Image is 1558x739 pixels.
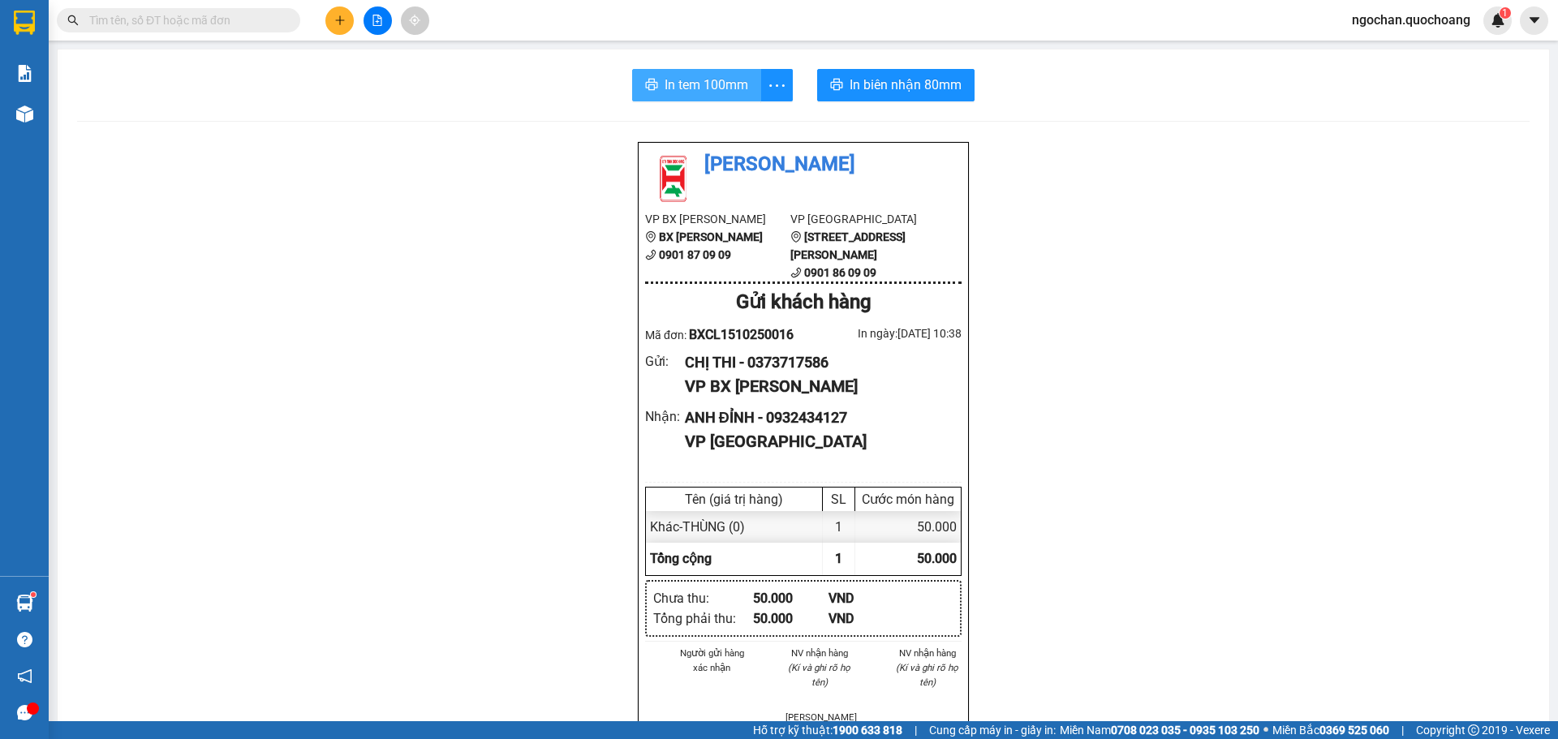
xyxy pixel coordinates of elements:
li: [PERSON_NAME] [785,710,854,724]
span: phone [790,267,802,278]
span: caret-down [1527,13,1542,28]
div: 50.000 [753,608,828,629]
span: copyright [1468,724,1479,736]
button: plus [325,6,354,35]
b: 0901 87 09 09 [659,248,731,261]
span: message [17,705,32,720]
button: printerIn tem 100mm [632,69,761,101]
li: [PERSON_NAME] [645,149,962,180]
button: file-add [364,6,392,35]
div: CHỊ THI - 0373717586 [685,351,949,374]
div: VP BX [PERSON_NAME] [685,374,949,399]
input: Tìm tên, số ĐT hoặc mã đơn [89,11,281,29]
span: | [1401,721,1404,739]
img: warehouse-icon [16,595,33,612]
img: logo-vxr [14,11,35,35]
button: aim [401,6,429,35]
span: Khác - THÙNG (0) [650,519,745,535]
span: phone [645,249,656,260]
li: NV nhận hàng [785,646,854,660]
div: Nhận : [645,406,685,427]
strong: 0369 525 060 [1319,724,1389,737]
div: Mã đơn: [645,324,803,345]
div: VP [GEOGRAPHIC_DATA] [685,429,949,454]
sup: 1 [1500,7,1511,19]
div: VND [828,588,904,608]
i: (Kí và ghi rõ họ tên) [788,662,850,688]
span: 1 [835,551,842,566]
span: Tổng cộng [650,551,712,566]
div: 50.000 [855,511,961,543]
img: logo.jpg [645,149,702,206]
span: search [67,15,79,26]
span: more [761,75,792,96]
span: BXCL1510250016 [689,327,794,342]
img: logo.jpg [8,8,65,65]
span: environment [8,108,19,119]
div: VND [828,608,904,629]
span: question-circle [17,632,32,647]
span: plus [334,15,346,26]
b: [STREET_ADDRESS][PERSON_NAME] [790,230,906,261]
button: more [760,69,793,101]
span: Hỗ trợ kỹ thuật: [753,721,902,739]
span: 50.000 [917,551,957,566]
b: 0901 86 09 09 [804,266,876,279]
li: NV nhận hàng [893,646,962,660]
li: VP [GEOGRAPHIC_DATA] [790,210,936,228]
span: environment [790,231,802,243]
span: In tem 100mm [665,75,748,95]
span: notification [17,668,32,684]
span: Miền Nam [1060,721,1259,739]
img: warehouse-icon [16,105,33,122]
img: solution-icon [16,65,33,82]
strong: 0708 023 035 - 0935 103 250 [1111,724,1259,737]
div: ANH ĐỈNH - 0932434127 [685,406,949,429]
span: ⚪️ [1263,727,1268,733]
div: SL [827,492,850,507]
li: VP BX [PERSON_NAME] [8,69,112,105]
div: In ngày: [DATE] 10:38 [803,324,962,342]
div: Tổng phải thu : [653,608,753,629]
span: | [915,721,917,739]
div: Cước món hàng [859,492,957,507]
span: file-add [372,15,383,26]
b: BX [PERSON_NAME] [659,230,763,243]
span: aim [409,15,420,26]
div: Gửi khách hàng [645,287,962,318]
span: Miền Bắc [1272,721,1389,739]
img: icon-new-feature [1491,13,1505,28]
button: printerIn biên nhận 80mm [817,69,975,101]
i: (Kí và ghi rõ họ tên) [896,662,958,688]
button: caret-down [1520,6,1548,35]
div: Gửi : [645,351,685,372]
strong: 1900 633 818 [833,724,902,737]
div: 50.000 [753,588,828,608]
span: environment [645,231,656,243]
span: ngochan.quochoang [1339,10,1483,30]
span: printer [645,78,658,93]
span: printer [830,78,843,93]
div: Tên (giá trị hàng) [650,492,818,507]
div: 1 [823,511,855,543]
span: Cung cấp máy in - giấy in: [929,721,1056,739]
li: VP BX [PERSON_NAME] [645,210,790,228]
span: 1 [1502,7,1508,19]
li: [PERSON_NAME] [8,8,235,39]
span: In biên nhận 80mm [850,75,962,95]
li: VP [GEOGRAPHIC_DATA] [112,69,216,122]
div: Chưa thu : [653,588,753,608]
sup: 1 [31,592,36,597]
li: Người gửi hàng xác nhận [678,646,747,675]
